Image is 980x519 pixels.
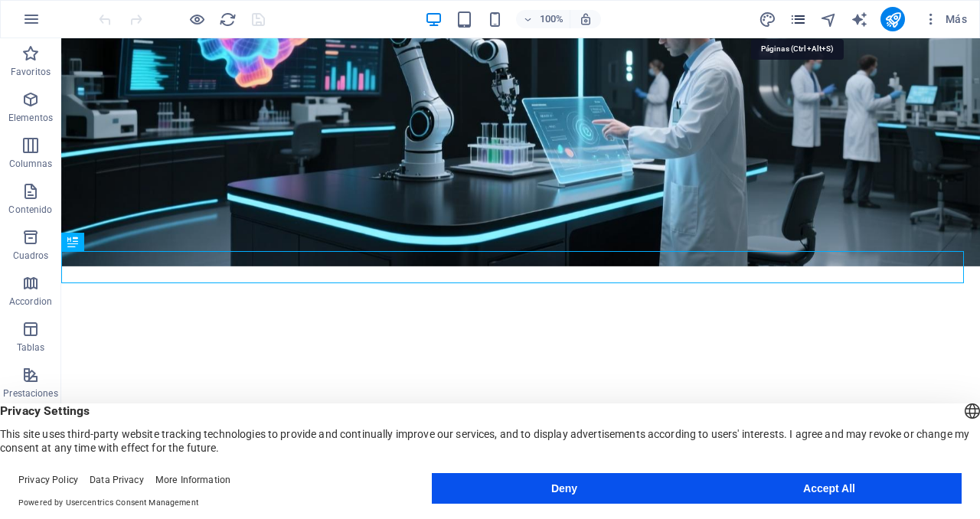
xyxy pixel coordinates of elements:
p: Elementos [8,112,53,124]
button: publish [880,7,905,31]
button: Haz clic para salir del modo de previsualización y seguir editando [188,10,206,28]
button: Más [917,7,973,31]
i: Al redimensionar, ajustar el nivel de zoom automáticamente para ajustarse al dispositivo elegido. [579,12,593,26]
p: Accordion [9,295,52,308]
p: Favoritos [11,66,51,78]
p: Tablas [17,341,45,354]
p: Columnas [9,158,53,170]
button: design [758,10,776,28]
i: Diseño (Ctrl+Alt+Y) [759,11,776,28]
i: Publicar [884,11,902,28]
p: Cuadros [13,250,49,262]
span: Más [923,11,967,27]
i: AI Writer [851,11,868,28]
p: Prestaciones [3,387,57,400]
button: 100% [516,10,570,28]
p: Contenido [8,204,52,216]
button: pages [789,10,807,28]
h6: 100% [539,10,563,28]
button: navigator [819,10,838,28]
i: Volver a cargar página [219,11,237,28]
i: Navegador [820,11,838,28]
button: text_generator [850,10,868,28]
button: reload [218,10,237,28]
